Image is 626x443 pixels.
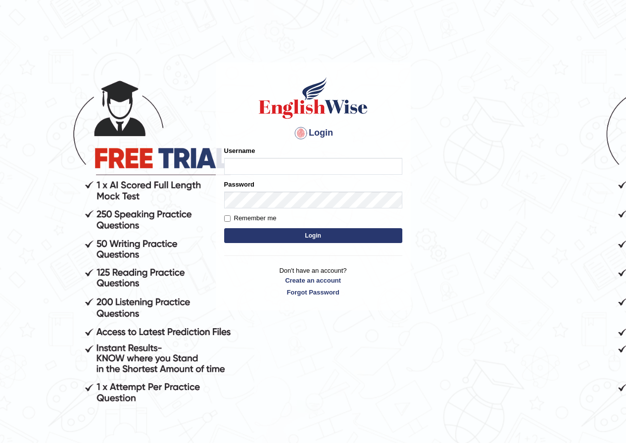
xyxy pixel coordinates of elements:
[224,213,277,223] label: Remember me
[224,276,402,285] a: Create an account
[257,76,370,120] img: Logo of English Wise sign in for intelligent practice with AI
[224,266,402,296] p: Don't have an account?
[224,180,254,189] label: Password
[224,146,255,155] label: Username
[224,125,402,141] h4: Login
[224,288,402,297] a: Forgot Password
[224,215,231,222] input: Remember me
[224,228,402,243] button: Login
